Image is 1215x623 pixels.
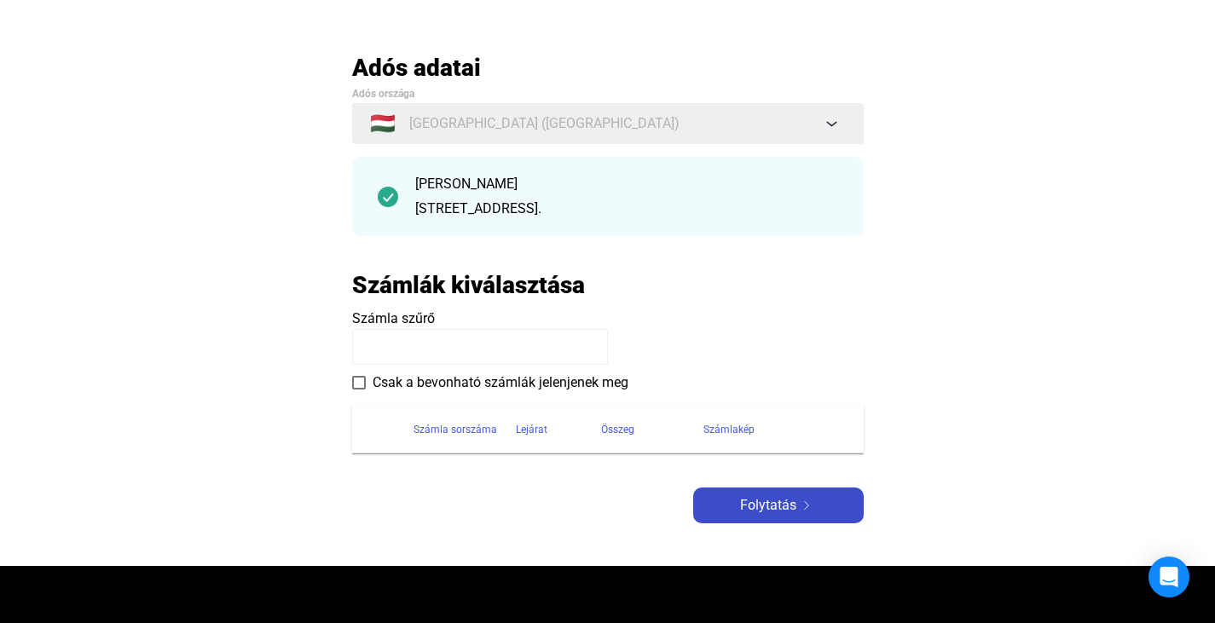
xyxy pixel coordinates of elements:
button: 🇭🇺[GEOGRAPHIC_DATA] ([GEOGRAPHIC_DATA]) [352,103,864,144]
h2: Adós adatai [352,53,864,83]
div: Számla sorszáma [414,419,497,440]
div: Számla sorszáma [414,419,516,440]
div: Lejárat [516,419,547,440]
span: 🇭🇺 [370,113,396,134]
span: Folytatás [740,495,796,516]
div: Számlakép [703,419,755,440]
span: Számla szűrő [352,310,435,326]
div: Számlakép [703,419,843,440]
img: arrow-right-white [796,501,817,510]
button: Folytatásarrow-right-white [693,487,864,523]
div: [STREET_ADDRESS]. [415,199,838,219]
span: Adós országa [352,88,414,100]
div: Összeg [601,419,634,440]
div: [PERSON_NAME] [415,174,838,194]
span: Csak a bevonható számlák jelenjenek meg [373,372,628,393]
div: Open Intercom Messenger [1148,557,1189,597]
img: checkmark-darker-green-circle [378,187,398,207]
h2: Számlák kiválasztása [352,270,585,300]
span: [GEOGRAPHIC_DATA] ([GEOGRAPHIC_DATA]) [409,113,680,134]
div: Lejárat [516,419,601,440]
div: Összeg [601,419,703,440]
